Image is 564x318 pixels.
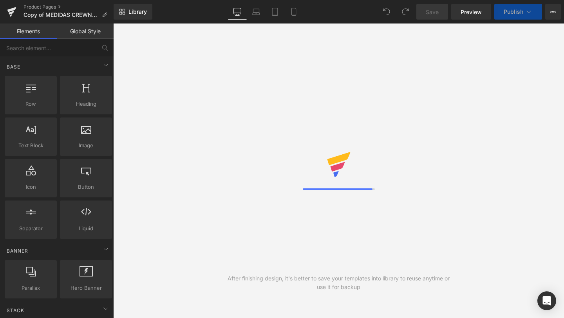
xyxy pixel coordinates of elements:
[461,8,482,16] span: Preview
[228,4,247,20] a: Desktop
[7,141,54,150] span: Text Block
[7,100,54,108] span: Row
[62,284,110,292] span: Hero Banner
[128,8,147,15] span: Library
[545,4,561,20] button: More
[7,284,54,292] span: Parallax
[23,4,114,10] a: Product Pages
[62,183,110,191] span: Button
[62,100,110,108] span: Heading
[537,291,556,310] div: Open Intercom Messenger
[266,4,284,20] a: Tablet
[504,9,523,15] span: Publish
[7,224,54,233] span: Separator
[398,4,413,20] button: Redo
[426,8,439,16] span: Save
[57,23,114,39] a: Global Style
[494,4,542,20] button: Publish
[62,141,110,150] span: Image
[7,183,54,191] span: Icon
[247,4,266,20] a: Laptop
[284,4,303,20] a: Mobile
[114,4,152,20] a: New Library
[6,63,21,70] span: Base
[379,4,394,20] button: Undo
[226,274,452,291] div: After finishing design, it's better to save your templates into library to reuse anytime or use i...
[6,247,29,255] span: Banner
[23,12,99,18] span: Copy of MEDIDAS CREWNECK
[6,307,25,314] span: Stack
[62,224,110,233] span: Liquid
[451,4,491,20] a: Preview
